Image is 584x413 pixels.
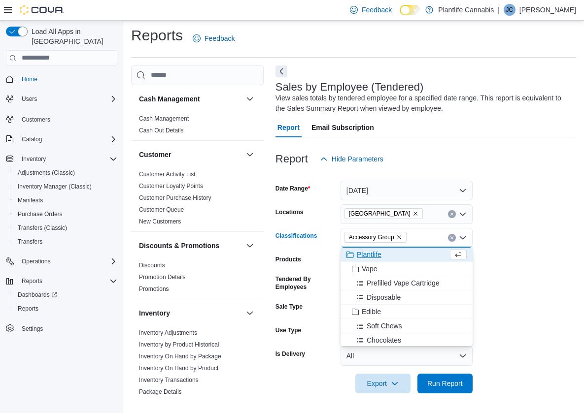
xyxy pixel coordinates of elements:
span: Settings [22,325,43,333]
span: Transfers (Classic) [18,224,67,232]
span: Reports [18,305,38,313]
span: Plantlife [357,250,381,259]
label: Locations [275,208,304,216]
button: Cash Management [244,93,256,105]
span: Edible [362,307,381,317]
span: Customers [22,116,50,124]
a: Dashboards [14,289,61,301]
span: Promotions [139,285,169,293]
p: | [498,4,500,16]
span: Catalog [18,133,117,145]
a: Customer Purchase History [139,194,211,201]
a: Transfers (Classic) [14,222,71,234]
label: Products [275,255,301,263]
label: Sale Type [275,303,303,311]
span: Inventory [18,153,117,165]
span: Prefilled Vape Cartridge [367,278,440,288]
span: Operations [22,257,51,265]
h3: Inventory [139,308,170,318]
a: Package Details [139,388,182,395]
span: Catalog [22,135,42,143]
span: Run Report [427,379,463,388]
h3: Discounts & Promotions [139,241,219,251]
button: Users [2,92,121,106]
button: All [341,346,473,366]
a: New Customers [139,218,181,225]
button: Cash Management [139,94,242,104]
a: Home [18,73,41,85]
span: Settings [18,322,117,335]
a: Inventory On Hand by Product [139,365,218,372]
button: Discounts & Promotions [244,240,256,252]
span: Disposable [367,292,401,302]
button: Customers [2,112,121,126]
span: Vape [362,264,378,274]
a: Inventory On Hand by Package [139,353,221,360]
a: Reports [14,303,42,315]
a: Customer Queue [139,206,184,213]
span: Inventory Manager (Classic) [14,181,117,192]
div: Cash Management [131,113,264,140]
span: Accessory Group [344,232,407,243]
span: Chocolates [367,335,401,345]
span: Report [277,118,300,137]
a: Customer Activity List [139,171,196,178]
button: [DATE] [341,181,473,200]
button: Operations [2,254,121,268]
a: Inventory Manager (Classic) [14,181,96,192]
a: Adjustments (Classic) [14,167,79,179]
a: Settings [18,323,47,335]
span: JC [506,4,514,16]
input: Dark Mode [400,5,420,15]
span: [GEOGRAPHIC_DATA] [349,209,411,219]
button: Home [2,72,121,86]
a: Transfers [14,236,46,248]
button: Soft Chews [341,319,473,333]
a: Dashboards [10,288,121,302]
button: Customer [244,149,256,160]
button: Catalog [2,132,121,146]
button: Open list of options [459,210,467,218]
button: Discounts & Promotions [139,241,242,251]
label: Use Type [275,326,301,334]
span: Users [22,95,37,103]
span: Customers [18,113,117,125]
button: Purchase Orders [10,207,121,221]
button: Edible [341,305,473,319]
div: Customer [131,168,264,231]
button: Reports [2,274,121,288]
button: Chocolates [341,333,473,348]
a: Customer Loyalty Points [139,183,203,190]
span: Cash Out Details [139,127,184,134]
span: Adjustments (Classic) [14,167,117,179]
span: Accessory Group [349,232,394,242]
span: Reports [18,275,117,287]
a: Cash Management [139,115,189,122]
span: Customer Loyalty Points [139,182,203,190]
h3: Sales by Employee (Tendered) [275,81,424,93]
a: Promotions [139,286,169,292]
button: Prefilled Vape Cartridge [341,276,473,290]
button: Next [275,65,287,77]
button: Vape [341,262,473,276]
span: Manifests [14,194,117,206]
button: Hide Parameters [316,149,387,169]
span: Cash Management [139,115,189,123]
span: Customer Purchase History [139,194,211,202]
a: Manifests [14,194,47,206]
h3: Cash Management [139,94,200,104]
a: Promotion Details [139,274,186,281]
span: Inventory Transactions [139,376,199,384]
h3: Customer [139,150,171,159]
button: Catalog [18,133,46,145]
a: Discounts [139,262,165,269]
button: Inventory [244,307,256,319]
button: Clear input [448,210,456,218]
button: Reports [10,302,121,316]
button: Remove Accessory Group from selection in this group [396,234,402,240]
div: Josh Cvitko [504,4,515,16]
span: Inventory On Hand by Package [139,352,221,360]
button: Manifests [10,193,121,207]
a: Inventory by Product Historical [139,341,219,348]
